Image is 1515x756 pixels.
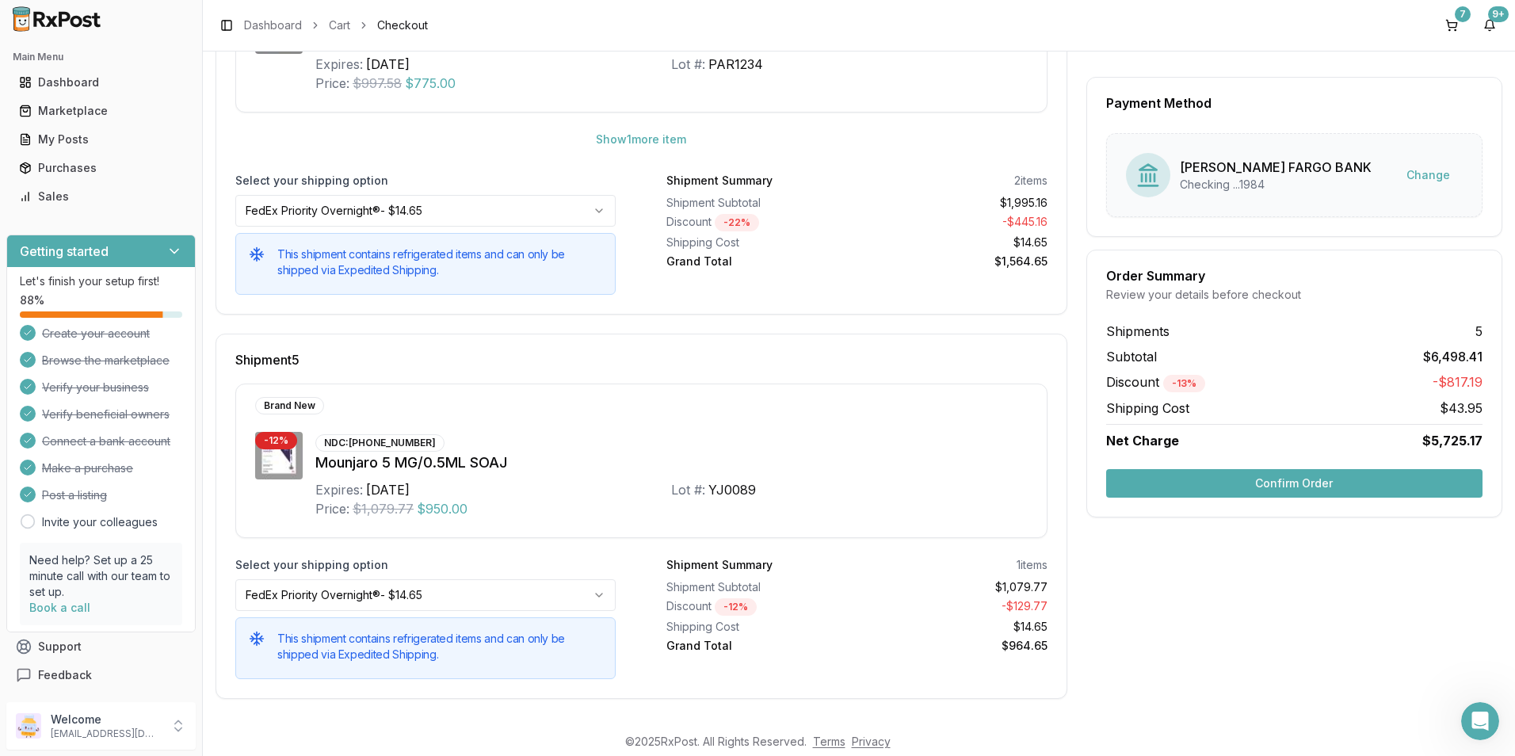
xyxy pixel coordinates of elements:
[6,6,108,32] img: RxPost Logo
[244,17,302,33] a: Dashboard
[863,214,1047,231] div: - $445.16
[235,353,300,366] span: Shipment 5
[277,631,602,662] h5: This shipment contains refrigerated items and can only be shipped via Expedited Shipping.
[19,103,183,119] div: Marketplace
[1475,322,1483,341] span: 5
[1106,97,1483,109] div: Payment Method
[13,182,189,211] a: Sales
[315,74,349,93] div: Price:
[666,214,850,231] div: Discount
[255,432,303,479] img: Mounjaro 5 MG/0.5ML SOAJ
[6,661,196,689] button: Feedback
[1106,469,1483,498] button: Confirm Order
[6,127,196,152] button: My Posts
[671,55,705,74] div: Lot #:
[666,619,850,635] div: Shipping Cost
[715,214,759,231] div: - 22 %
[1017,557,1048,573] div: 1 items
[29,552,173,600] p: Need help? Set up a 25 minute call with our team to set up.
[29,601,90,614] a: Book a call
[13,51,189,63] h2: Main Menu
[20,242,109,261] h3: Getting started
[1394,161,1463,189] button: Change
[13,125,189,154] a: My Posts
[366,55,410,74] div: [DATE]
[666,254,850,269] div: Grand Total
[1180,158,1372,177] div: [PERSON_NAME] FARGO BANK
[20,292,44,308] span: 88 %
[255,397,324,414] div: Brand New
[1461,702,1499,740] iframe: Intercom live chat
[1439,13,1464,38] button: 7
[715,598,757,616] div: - 12 %
[1180,177,1372,193] div: Checking ...1984
[6,632,196,661] button: Support
[42,326,150,342] span: Create your account
[708,55,763,74] div: PAR1234
[19,189,183,204] div: Sales
[583,125,699,154] button: Show1more item
[244,17,428,33] nav: breadcrumb
[666,638,850,654] div: Grand Total
[863,598,1047,616] div: - $129.77
[16,713,41,739] img: User avatar
[666,195,850,211] div: Shipment Subtotal
[6,98,196,124] button: Marketplace
[235,173,616,189] label: Select your shipping option
[42,433,170,449] span: Connect a bank account
[1477,13,1502,38] button: 9+
[329,17,350,33] a: Cart
[19,74,183,90] div: Dashboard
[1106,269,1483,282] div: Order Summary
[1106,347,1157,366] span: Subtotal
[42,514,158,530] a: Invite your colleagues
[863,619,1047,635] div: $14.65
[666,235,850,250] div: Shipping Cost
[315,499,349,518] div: Price:
[863,235,1047,250] div: $14.65
[863,638,1047,654] div: $964.65
[366,480,410,499] div: [DATE]
[417,499,467,518] span: $950.00
[51,727,161,740] p: [EMAIL_ADDRESS][DOMAIN_NAME]
[315,480,363,499] div: Expires:
[1106,322,1170,341] span: Shipments
[13,154,189,182] a: Purchases
[38,667,92,683] span: Feedback
[19,160,183,176] div: Purchases
[255,432,297,449] div: - 12 %
[1440,399,1483,418] span: $43.95
[1014,173,1048,189] div: 2 items
[6,155,196,181] button: Purchases
[666,557,773,573] div: Shipment Summary
[6,184,196,209] button: Sales
[863,579,1047,595] div: $1,079.77
[353,499,414,518] span: $1,079.77
[6,70,196,95] button: Dashboard
[666,173,773,189] div: Shipment Summary
[315,55,363,74] div: Expires:
[315,434,445,452] div: NDC: [PHONE_NUMBER]
[42,380,149,395] span: Verify your business
[1422,431,1483,450] span: $5,725.17
[1106,374,1205,390] span: Discount
[405,74,456,93] span: $775.00
[13,68,189,97] a: Dashboard
[19,132,183,147] div: My Posts
[13,97,189,125] a: Marketplace
[813,735,845,748] a: Terms
[42,353,170,368] span: Browse the marketplace
[377,17,428,33] span: Checkout
[863,195,1047,211] div: $1,995.16
[863,254,1047,269] div: $1,564.65
[315,452,1028,474] div: Mounjaro 5 MG/0.5ML SOAJ
[277,246,602,278] h5: This shipment contains refrigerated items and can only be shipped via Expedited Shipping.
[1106,399,1189,418] span: Shipping Cost
[666,598,850,616] div: Discount
[708,480,756,499] div: YJ0089
[42,460,133,476] span: Make a purchase
[1163,375,1205,392] div: - 13 %
[666,579,850,595] div: Shipment Subtotal
[1423,347,1483,366] span: $6,498.41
